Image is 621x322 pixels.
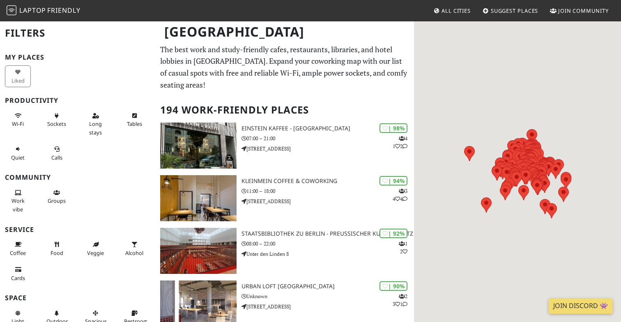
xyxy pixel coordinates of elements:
a: LaptopFriendly LaptopFriendly [7,4,80,18]
span: People working [11,197,25,213]
h3: Einstein Kaffee - [GEOGRAPHIC_DATA] [241,125,414,132]
span: Group tables [48,197,66,204]
p: 07:00 – 21:00 [241,134,414,142]
span: Video/audio calls [51,154,62,161]
img: Einstein Kaffee - Charlottenburg [160,123,237,169]
button: Alcohol [122,238,147,259]
a: All Cities [430,3,474,18]
span: Coffee [10,249,26,257]
div: | 90% [379,281,407,291]
span: Long stays [89,120,102,136]
div: | 94% [379,176,407,185]
img: LaptopFriendly [7,5,16,15]
p: The best work and study-friendly cafes, restaurants, libraries, and hotel lobbies in [GEOGRAPHIC_... [160,44,409,91]
div: | 92% [379,229,407,238]
span: Join Community [558,7,609,14]
button: Veggie [83,238,108,259]
p: [STREET_ADDRESS] [241,145,414,153]
h2: 194 Work-Friendly Places [160,97,409,123]
p: 2 3 1 [393,292,407,308]
button: Work vibe [5,186,31,216]
button: Tables [122,109,147,131]
span: Alcohol [125,249,143,257]
span: Veggie [87,249,104,257]
button: Groups [44,186,70,208]
h3: Community [5,174,150,181]
p: 4 1 2 [393,134,407,150]
p: 11:00 – 18:00 [241,187,414,195]
span: Friendly [47,6,80,15]
p: Unknown [241,292,414,300]
a: KleinMein Coffee & Coworking | 94% 344 KleinMein Coffee & Coworking 11:00 – 18:00 [STREET_ADDRESS] [155,175,414,221]
span: Credit cards [11,274,25,282]
h3: Space [5,294,150,302]
div: | 98% [379,123,407,133]
span: Stable Wi-Fi [12,120,24,127]
button: Sockets [44,109,70,131]
p: 1 2 [399,240,407,255]
span: Work-friendly tables [127,120,142,127]
h3: URBAN LOFT [GEOGRAPHIC_DATA] [241,283,414,290]
a: Suggest Places [479,3,542,18]
p: 08:00 – 22:00 [241,240,414,248]
button: Cards [5,263,31,285]
h3: My Places [5,53,150,61]
span: Quiet [11,154,25,161]
span: All Cities [442,7,471,14]
h3: Productivity [5,97,150,104]
span: Food [51,249,63,257]
h1: [GEOGRAPHIC_DATA] [158,21,412,43]
a: Join Discord 👾 [548,298,613,314]
p: 3 4 4 [393,187,407,203]
img: KleinMein Coffee & Coworking [160,175,237,221]
h2: Filters [5,21,150,46]
span: Power sockets [47,120,66,127]
button: Calls [44,142,70,164]
a: Join Community [547,3,612,18]
span: Suggest Places [491,7,538,14]
button: Quiet [5,142,31,164]
img: Staatsbibliothek zu Berlin - Preußischer Kulturbesitz [160,228,237,274]
p: Unter den Linden 8 [241,250,414,258]
a: Staatsbibliothek zu Berlin - Preußischer Kulturbesitz | 92% 12 Staatsbibliothek zu Berlin - Preuß... [155,228,414,274]
h3: Staatsbibliothek zu Berlin - Preußischer Kulturbesitz [241,230,414,237]
p: [STREET_ADDRESS] [241,197,414,205]
a: Einstein Kaffee - Charlottenburg | 98% 412 Einstein Kaffee - [GEOGRAPHIC_DATA] 07:00 – 21:00 [STR... [155,123,414,169]
button: Long stays [83,109,108,139]
h3: Service [5,226,150,234]
button: Coffee [5,238,31,259]
p: [STREET_ADDRESS] [241,303,414,310]
button: Wi-Fi [5,109,31,131]
button: Food [44,238,70,259]
span: Laptop [19,6,46,15]
h3: KleinMein Coffee & Coworking [241,178,414,185]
